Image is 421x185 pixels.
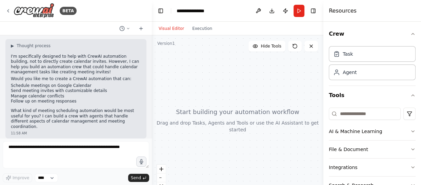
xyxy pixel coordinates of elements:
[11,76,141,82] p: Would you like me to create a CrewAI automation that can:
[11,54,141,75] p: I'm specifically designed to help with CrewAI automation building, not to directly create calenda...
[11,88,141,94] li: Send meeting invites with customizable details
[188,24,216,33] button: Execution
[329,86,416,105] button: Tools
[3,173,32,182] button: Improve
[13,175,29,181] span: Improve
[11,108,141,129] p: What kind of meeting scheduling automation would be most useful for you? I can build a crew with ...
[11,43,14,49] span: ▶
[261,43,281,49] span: Hide Tools
[343,51,353,57] div: Task
[117,24,133,33] button: Switch to previous chat
[136,24,146,33] button: Start a new chat
[329,141,416,158] button: File & Document
[136,156,146,167] button: Click to speak your automation idea
[128,174,149,182] button: Send
[157,165,166,173] button: zoom in
[177,7,210,14] nav: breadcrumb
[60,7,77,15] div: BETA
[329,24,416,43] button: Crew
[343,69,357,76] div: Agent
[308,6,318,16] button: Hide right sidebar
[157,173,166,182] button: zoom out
[329,43,416,86] div: Crew
[156,6,165,16] button: Hide left sidebar
[11,99,141,104] li: Follow up on meeting responses
[157,41,175,46] div: Version 1
[329,7,357,15] h4: Resources
[329,159,416,176] button: Integrations
[14,3,54,18] img: Logo
[248,41,285,52] button: Hide Tools
[155,24,188,33] button: Visual Editor
[329,123,416,140] button: AI & Machine Learning
[131,175,141,181] span: Send
[17,43,51,49] span: Thought process
[11,94,141,99] li: Manage calendar conflicts
[11,83,141,89] li: Schedule meetings on Google Calendar
[11,43,51,49] button: ▶Thought process
[11,131,141,136] div: 11:58 AM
